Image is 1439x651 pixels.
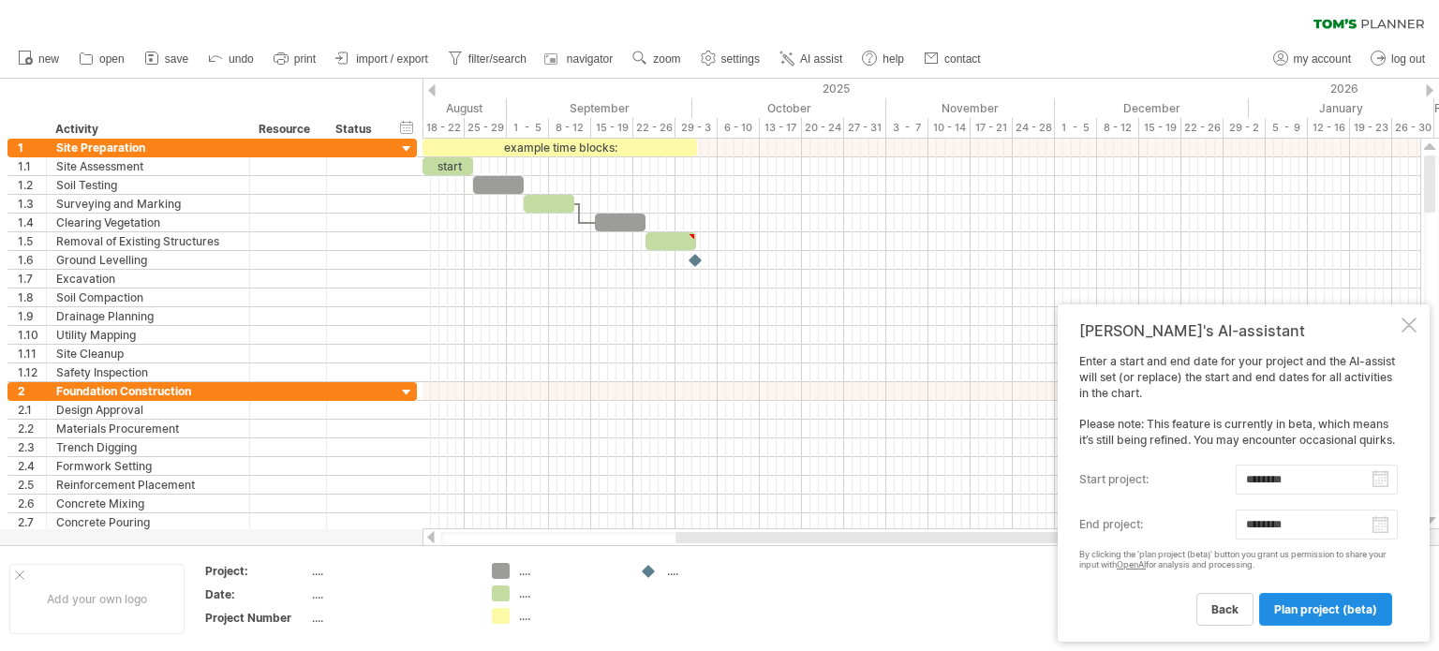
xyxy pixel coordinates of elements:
a: import / export [331,47,434,71]
span: help [883,52,904,66]
div: .... [519,608,621,624]
span: log out [1391,52,1425,66]
div: 24 - 28 [1013,118,1055,138]
div: Site Assessment [56,157,240,175]
span: contact [944,52,981,66]
a: save [140,47,194,71]
div: Trench Digging [56,438,240,456]
span: new [38,52,59,66]
div: Clearing Vegetation [56,214,240,231]
div: .... [312,610,469,626]
div: 1.11 [18,345,46,362]
div: December 2025 [1055,98,1249,118]
a: back [1196,593,1254,626]
div: 2.2 [18,420,46,437]
div: 8 - 12 [1097,118,1139,138]
div: 2.4 [18,457,46,475]
div: Site Cleanup [56,345,240,362]
div: Enter a start and end date for your project and the AI-assist will set (or replace) the start and... [1079,354,1398,625]
span: back [1211,602,1239,616]
div: .... [312,563,469,579]
span: print [294,52,316,66]
a: new [13,47,65,71]
div: .... [519,563,621,579]
span: filter/search [468,52,527,66]
div: 25 - 29 [465,118,507,138]
a: print [269,47,321,71]
div: 1.7 [18,270,46,288]
a: OpenAI [1117,559,1146,570]
div: 1 [18,139,46,156]
span: zoom [653,52,680,66]
div: 13 - 17 [760,118,802,138]
span: my account [1294,52,1351,66]
div: 8 - 12 [549,118,591,138]
div: 1.5 [18,232,46,250]
div: [PERSON_NAME]'s AI-assistant [1079,321,1398,340]
div: .... [667,563,769,579]
a: log out [1366,47,1431,71]
a: zoom [628,47,686,71]
div: .... [312,586,469,602]
div: Status [335,120,377,139]
div: Design Approval [56,401,240,419]
a: filter/search [443,47,532,71]
div: Add your own logo [9,564,185,634]
div: Utility Mapping [56,326,240,344]
span: save [165,52,188,66]
div: Soil Testing [56,176,240,194]
div: 1.6 [18,251,46,269]
div: 29 - 2 [1224,118,1266,138]
div: Date: [205,586,308,602]
div: 2.1 [18,401,46,419]
span: AI assist [800,52,842,66]
div: 20 - 24 [802,118,844,138]
div: 2.3 [18,438,46,456]
div: Concrete Mixing [56,495,240,512]
div: 10 - 14 [928,118,971,138]
div: 1 - 5 [507,118,549,138]
div: 1.3 [18,195,46,213]
span: undo [229,52,254,66]
div: 22 - 26 [1181,118,1224,138]
div: Resource [259,120,316,139]
div: 15 - 19 [1139,118,1181,138]
div: Reinforcement Placement [56,476,240,494]
a: open [74,47,130,71]
div: 6 - 10 [718,118,760,138]
a: my account [1268,47,1357,71]
span: plan project (beta) [1274,602,1377,616]
div: Project: [205,563,308,579]
div: 22 - 26 [633,118,675,138]
div: September 2025 [507,98,692,118]
div: January 2026 [1249,98,1434,118]
a: settings [696,47,765,71]
div: Soil Compaction [56,289,240,306]
a: undo [203,47,260,71]
div: Safety Inspection [56,363,240,381]
a: navigator [541,47,618,71]
div: Formwork Setting [56,457,240,475]
div: 2.7 [18,513,46,531]
div: Concrete Pouring [56,513,240,531]
div: 12 - 16 [1308,118,1350,138]
div: 3 - 7 [886,118,928,138]
div: Site Preparation [56,139,240,156]
span: import / export [356,52,428,66]
div: Surveying and Marking [56,195,240,213]
span: settings [721,52,760,66]
div: 2.6 [18,495,46,512]
div: 2 [18,382,46,400]
div: Foundation Construction [56,382,240,400]
div: 1.12 [18,363,46,381]
a: contact [919,47,987,71]
div: 1.9 [18,307,46,325]
span: open [99,52,125,66]
div: Materials Procurement [56,420,240,437]
div: November 2025 [886,98,1055,118]
a: AI assist [775,47,848,71]
div: 19 - 23 [1350,118,1392,138]
div: Drainage Planning [56,307,240,325]
a: help [857,47,910,71]
div: By clicking the 'plan project (beta)' button you grant us permission to share your input with for... [1079,550,1398,570]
